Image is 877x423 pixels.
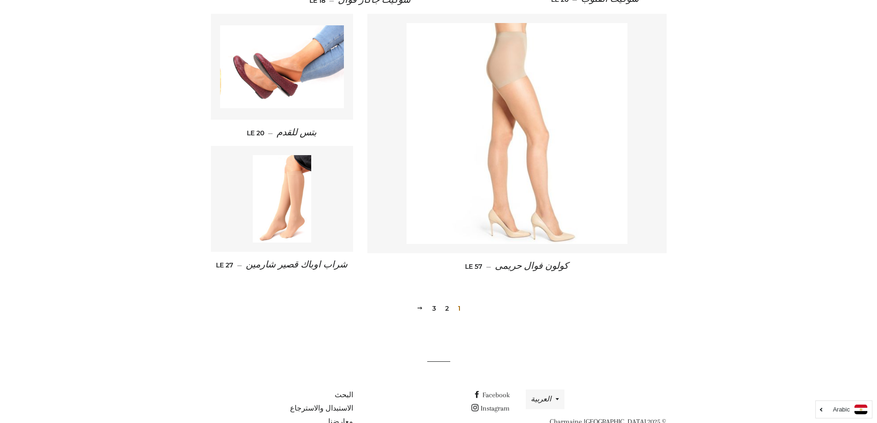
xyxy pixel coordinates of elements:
[454,301,464,315] span: 1
[441,301,453,315] a: 2
[367,253,667,279] a: كولون فوال حريمى — LE 57
[237,261,242,269] span: —
[246,260,348,270] span: شراب اوباك قصير شارمين
[465,262,482,271] span: LE 57
[335,391,353,399] a: البحث
[820,405,867,414] a: Arabic
[290,404,353,412] a: الاستبدال والاسترجاع
[471,404,510,412] a: Instagram
[268,129,273,137] span: —
[486,262,491,271] span: —
[526,389,564,409] button: العربية
[277,127,317,138] span: بتس للقدم
[211,252,354,278] a: شراب اوباك قصير شارمين — LE 27
[473,391,510,399] a: Facebook
[247,129,264,137] span: LE 20
[833,406,850,412] i: Arabic
[429,301,440,315] a: 3
[216,261,233,269] span: LE 27
[211,120,354,146] a: بتس للقدم — LE 20
[495,261,569,271] span: كولون فوال حريمى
